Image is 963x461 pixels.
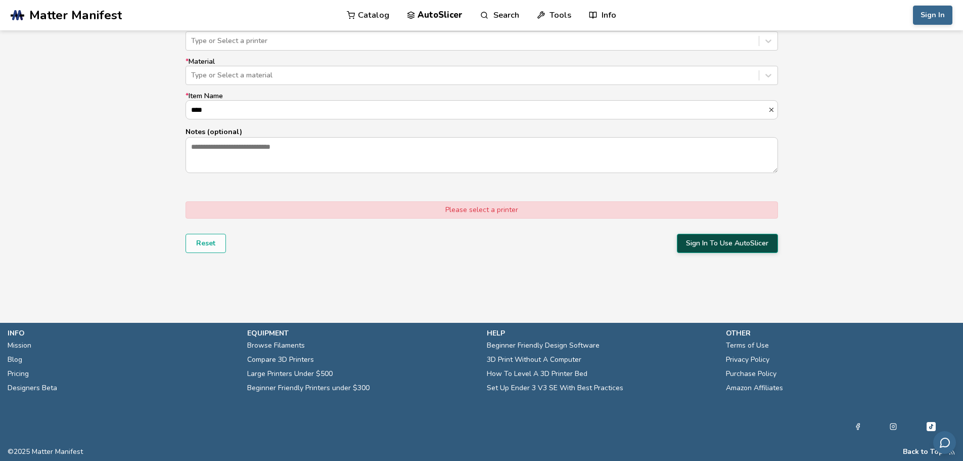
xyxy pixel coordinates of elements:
[768,106,777,113] button: *Item Name
[186,234,226,253] button: Reset
[487,339,600,353] a: Beginner Friendly Design Software
[890,421,897,433] a: Instagram
[247,353,314,367] a: Compare 3D Printers
[487,328,716,339] p: help
[191,37,193,45] input: *PrinterType or Select a printer
[8,448,83,456] span: © 2025 Matter Manifest
[726,328,955,339] p: other
[186,92,778,119] label: Item Name
[29,8,122,22] span: Matter Manifest
[186,201,778,219] div: Please select a printer
[726,353,769,367] a: Privacy Policy
[726,367,776,381] a: Purchase Policy
[677,234,778,253] button: Sign In To Use AutoSlicer
[726,381,783,395] a: Amazon Affiliates
[8,328,237,339] p: info
[8,381,57,395] a: Designers Beta
[186,138,777,172] textarea: Notes (optional)
[925,421,937,433] a: Tiktok
[8,339,31,353] a: Mission
[487,381,623,395] a: Set Up Ender 3 V3 SE With Best Practices
[487,367,587,381] a: How To Level A 3D Printer Bed
[8,353,22,367] a: Blog
[186,101,768,119] input: *Item Name
[8,367,29,381] a: Pricing
[726,339,769,353] a: Terms of Use
[186,127,778,137] p: Notes (optional)
[247,328,477,339] p: equipment
[903,448,943,456] button: Back to Top
[247,381,370,395] a: Beginner Friendly Printers under $300
[191,71,193,79] input: *MaterialType or Select a material
[487,353,581,367] a: 3D Print Without A Computer
[933,431,956,454] button: Send feedback via email
[948,448,955,456] a: RSS Feed
[913,6,952,25] button: Sign In
[186,23,778,51] label: Printer
[247,339,305,353] a: Browse Filaments
[854,421,861,433] a: Facebook
[247,367,333,381] a: Large Printers Under $500
[186,58,778,85] label: Material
